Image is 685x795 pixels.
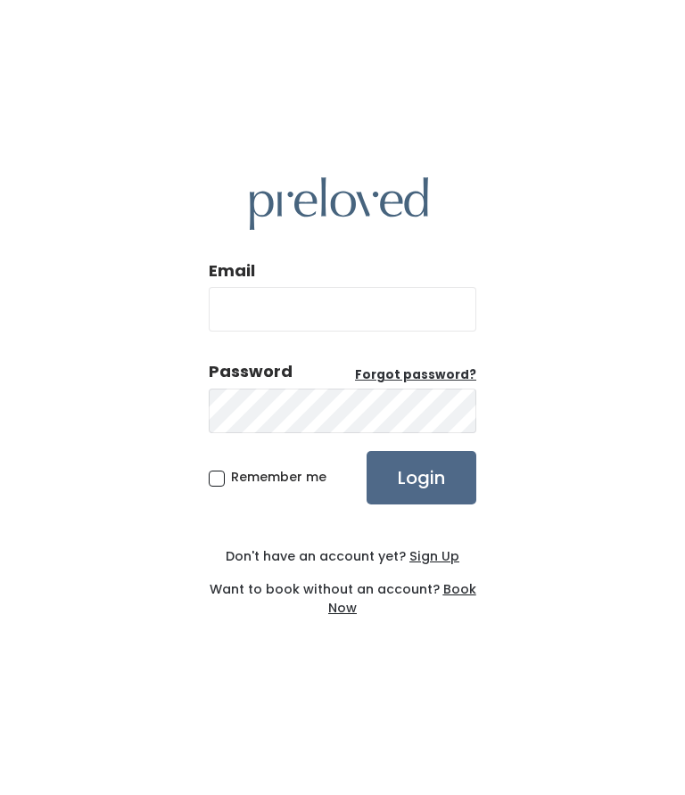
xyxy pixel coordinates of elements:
[209,360,293,383] div: Password
[367,451,476,504] input: Login
[328,580,476,617] a: Book Now
[231,468,326,486] span: Remember me
[209,259,255,283] label: Email
[250,177,428,230] img: preloved logo
[406,547,459,565] a: Sign Up
[355,366,476,384] a: Forgot password?
[209,547,476,566] div: Don't have an account yet?
[409,547,459,565] u: Sign Up
[209,566,476,618] div: Want to book without an account?
[355,366,476,383] u: Forgot password?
